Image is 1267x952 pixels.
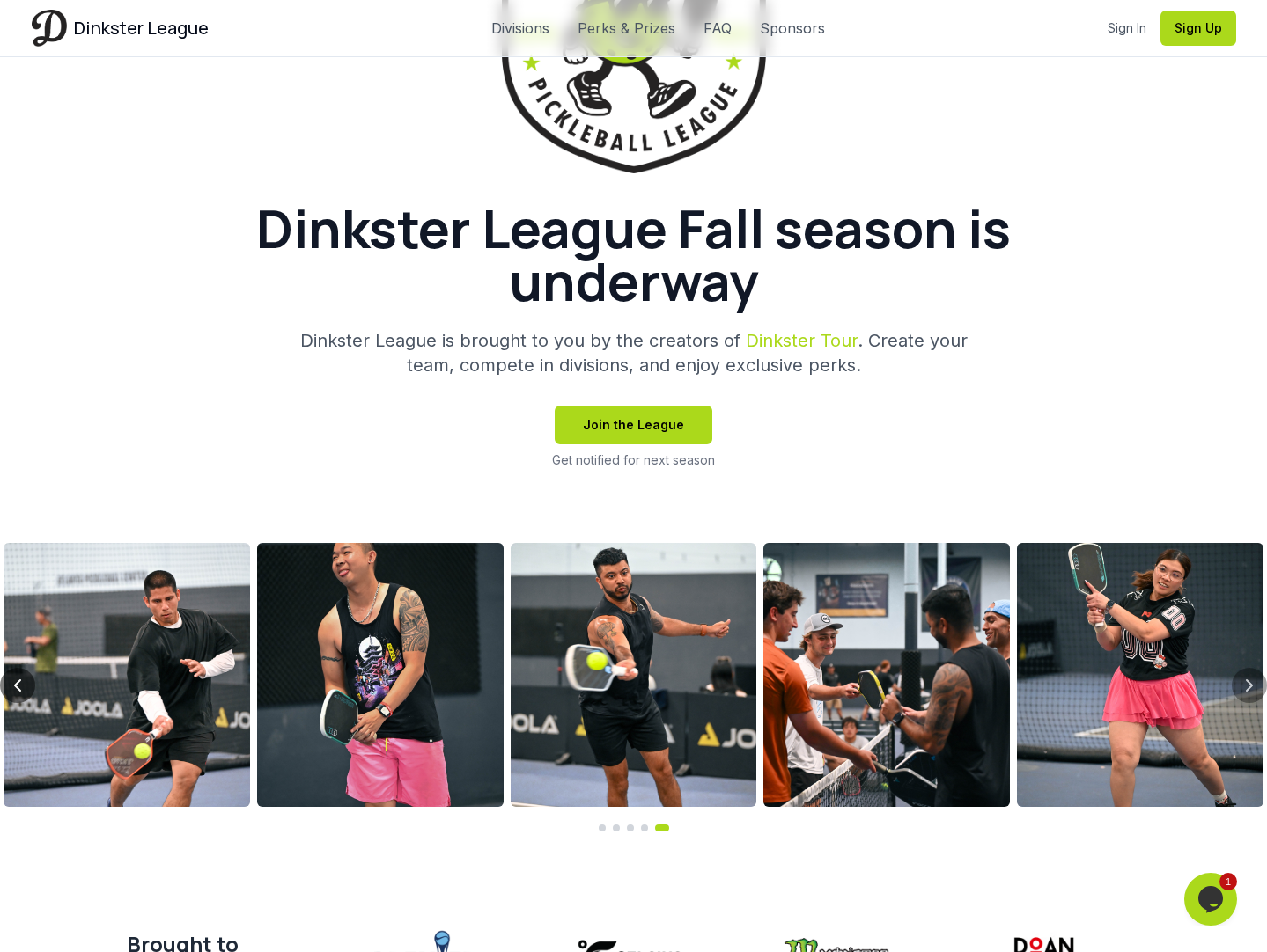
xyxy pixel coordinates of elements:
button: Go to slide 11 [627,824,634,831]
a: Dinkster League [32,10,209,46]
a: Sign In [1108,19,1146,37]
button: Go to slide 6 [613,824,620,831]
p: Dinkster League is brought to you by the creators of . Create your team, compete in divisions, an... [296,328,972,377]
button: Go to slide 16 [641,824,648,831]
a: Perks & Prizes [578,18,675,39]
button: Sign Up [1160,11,1236,46]
a: Dinkster Tour [746,330,858,351]
p: Get notified for next season [552,451,715,469]
a: Divisions [491,18,549,39]
button: Go to slide 21 [655,824,669,831]
img: Dinkster [32,10,67,46]
button: Join the League [555,406,712,444]
button: Next slide [1232,668,1267,703]
a: FAQ [703,18,732,39]
a: Sponsors [760,18,825,39]
iframe: chat widget [1184,873,1241,926]
button: Go to slide 1 [599,824,606,831]
span: Dinkster League [74,16,209,40]
h1: Dinkster League Fall season is underway [211,201,1057,307]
